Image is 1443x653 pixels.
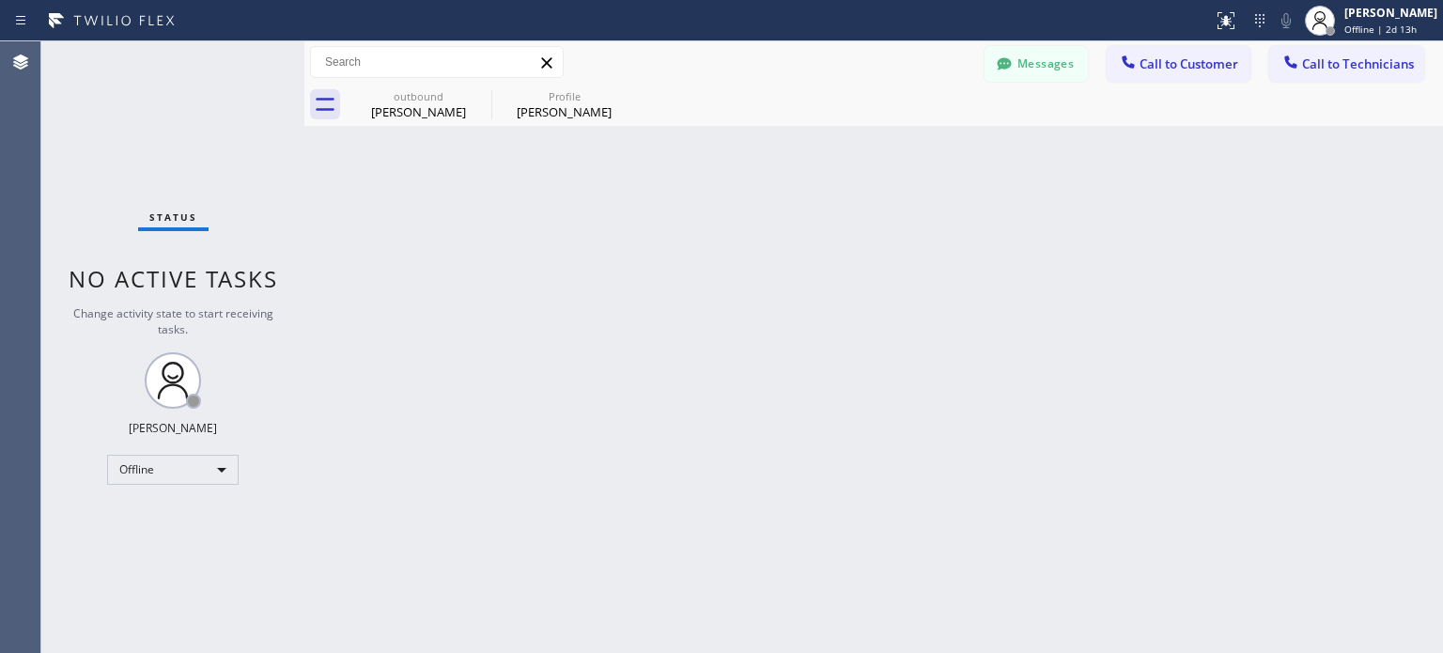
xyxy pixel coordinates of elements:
div: [PERSON_NAME] [493,103,635,120]
div: Rey Orticio [493,84,635,126]
div: [PERSON_NAME] [348,103,489,120]
span: Call to Technicians [1302,55,1414,72]
div: [PERSON_NAME] [1344,5,1437,21]
div: [PERSON_NAME] [129,420,217,436]
span: Call to Customer [1140,55,1238,72]
span: Status [149,210,197,224]
input: Search [311,47,563,77]
button: Call to Customer [1107,46,1250,82]
div: outbound [348,89,489,103]
button: Mute [1273,8,1299,34]
div: Offline [107,455,239,485]
span: Change activity state to start receiving tasks. [73,305,273,337]
div: Gabby Giordano [348,84,489,126]
div: Profile [493,89,635,103]
button: Messages [985,46,1088,82]
span: Offline | 2d 13h [1344,23,1417,36]
span: No active tasks [69,263,278,294]
button: Call to Technicians [1269,46,1424,82]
